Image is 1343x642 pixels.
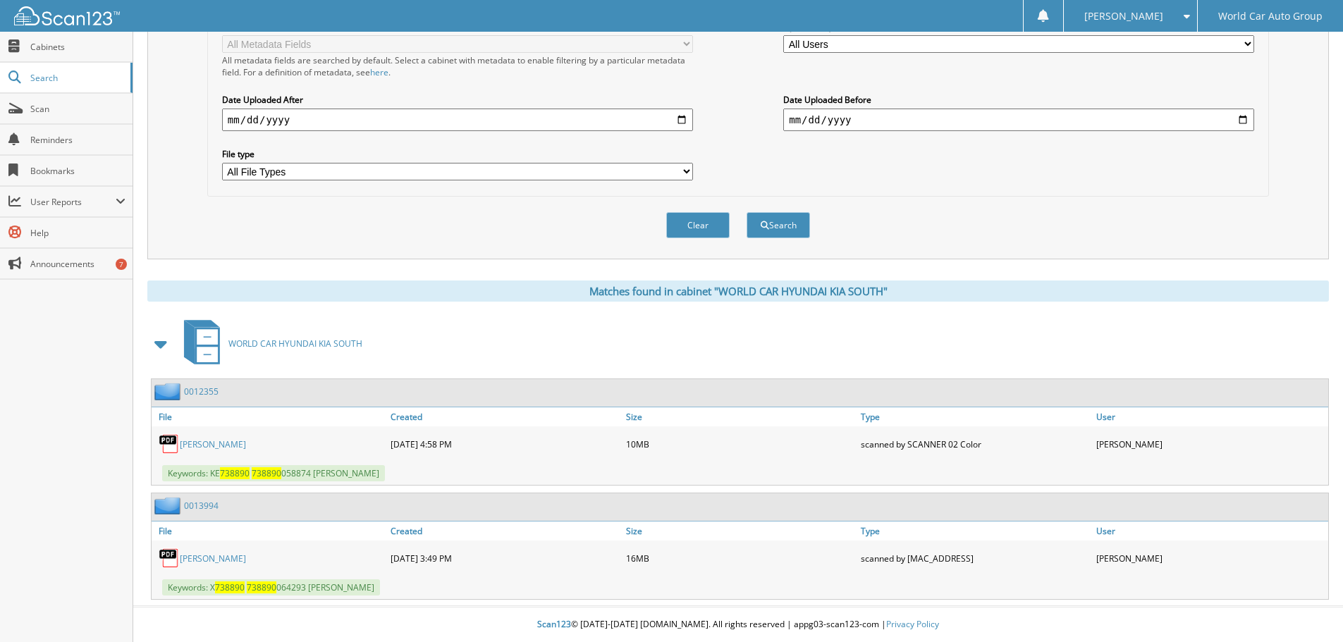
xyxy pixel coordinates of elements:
div: 7 [116,259,127,270]
a: Type [857,521,1093,541]
span: 738890 [215,581,245,593]
iframe: Chat Widget [1273,574,1343,642]
div: [DATE] 3:49 PM [387,544,623,572]
span: Search [30,72,123,84]
a: here [370,66,388,78]
a: Size [623,521,858,541]
a: Type [857,407,1093,426]
a: File [152,521,387,541]
span: Bookmarks [30,165,125,177]
img: PDF.png [159,548,180,569]
div: [PERSON_NAME] [1093,544,1328,572]
label: Date Uploaded After [222,94,693,106]
span: World Car Auto Group [1218,12,1323,20]
button: Search [747,212,810,238]
span: Scan123 [537,618,571,630]
a: Size [623,407,858,426]
span: Reminders [30,134,125,146]
div: 16MB [623,544,858,572]
input: start [222,109,693,131]
a: File [152,407,387,426]
span: Scan [30,103,125,115]
button: Clear [666,212,730,238]
span: [PERSON_NAME] [1084,12,1163,20]
span: WORLD CAR HYUNDAI KIA SOUTH [228,338,362,350]
span: Help [30,227,125,239]
a: 0013994 [184,500,219,512]
span: Cabinets [30,41,125,53]
div: All metadata fields are searched by default. Select a cabinet with metadata to enable filtering b... [222,54,693,78]
div: [PERSON_NAME] [1093,430,1328,458]
span: User Reports [30,196,116,208]
a: User [1093,521,1328,541]
img: folder2.png [154,497,184,514]
a: Created [387,521,623,541]
a: [PERSON_NAME] [180,553,246,564]
span: Announcements [30,258,125,270]
div: scanned by [MAC_ADDRESS] [857,544,1093,572]
span: Keywords: X 064293 [PERSON_NAME] [162,579,380,595]
span: Keywords: KE 058874 [PERSON_NAME] [162,465,385,481]
a: 0012355 [184,385,219,397]
div: scanned by SCANNER 02 Color [857,430,1093,458]
div: 10MB [623,430,858,458]
img: scan123-logo-white.svg [14,6,120,25]
a: [PERSON_NAME] [180,438,246,450]
label: Date Uploaded Before [783,94,1254,106]
div: Matches found in cabinet "WORLD CAR HYUNDAI KIA SOUTH" [147,280,1329,302]
a: WORLD CAR HYUNDAI KIA SOUTH [176,316,362,371]
div: [DATE] 4:58 PM [387,430,623,458]
a: User [1093,407,1328,426]
div: © [DATE]-[DATE] [DOMAIN_NAME]. All rights reserved | appg03-scan123-com | [133,607,1343,642]
img: PDF.png [159,433,180,455]
input: end [783,109,1254,131]
a: Privacy Policy [886,618,939,630]
label: File type [222,148,693,160]
a: Created [387,407,623,426]
img: folder2.png [154,383,184,400]
span: 738890 [220,467,250,479]
span: 738890 [247,581,276,593]
span: 738890 [252,467,281,479]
